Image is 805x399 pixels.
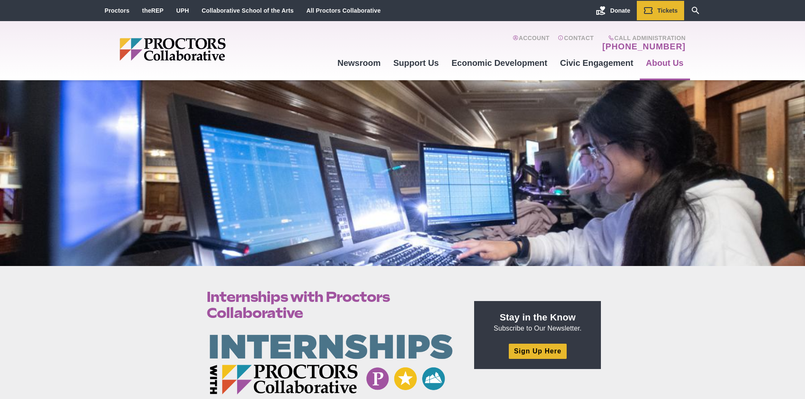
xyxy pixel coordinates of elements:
[105,7,130,14] a: Proctors
[207,289,455,321] h1: Internships with Proctors Collaborative
[176,7,189,14] a: UPH
[589,1,636,20] a: Donate
[554,52,639,74] a: Civic Engagement
[500,312,576,323] strong: Stay in the Know
[513,35,549,52] a: Account
[600,35,685,41] span: Call Administration
[684,1,707,20] a: Search
[445,52,554,74] a: Economic Development
[484,311,591,333] p: Subscribe to Our Newsletter.
[202,7,294,14] a: Collaborative School of the Arts
[387,52,445,74] a: Support Us
[658,7,678,14] span: Tickets
[142,7,164,14] a: theREP
[602,41,685,52] a: [PHONE_NUMBER]
[640,52,690,74] a: About Us
[509,344,566,358] a: Sign Up Here
[306,7,381,14] a: All Proctors Collaborative
[610,7,630,14] span: Donate
[637,1,684,20] a: Tickets
[558,35,594,52] a: Contact
[120,38,291,61] img: Proctors logo
[331,52,387,74] a: Newsroom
